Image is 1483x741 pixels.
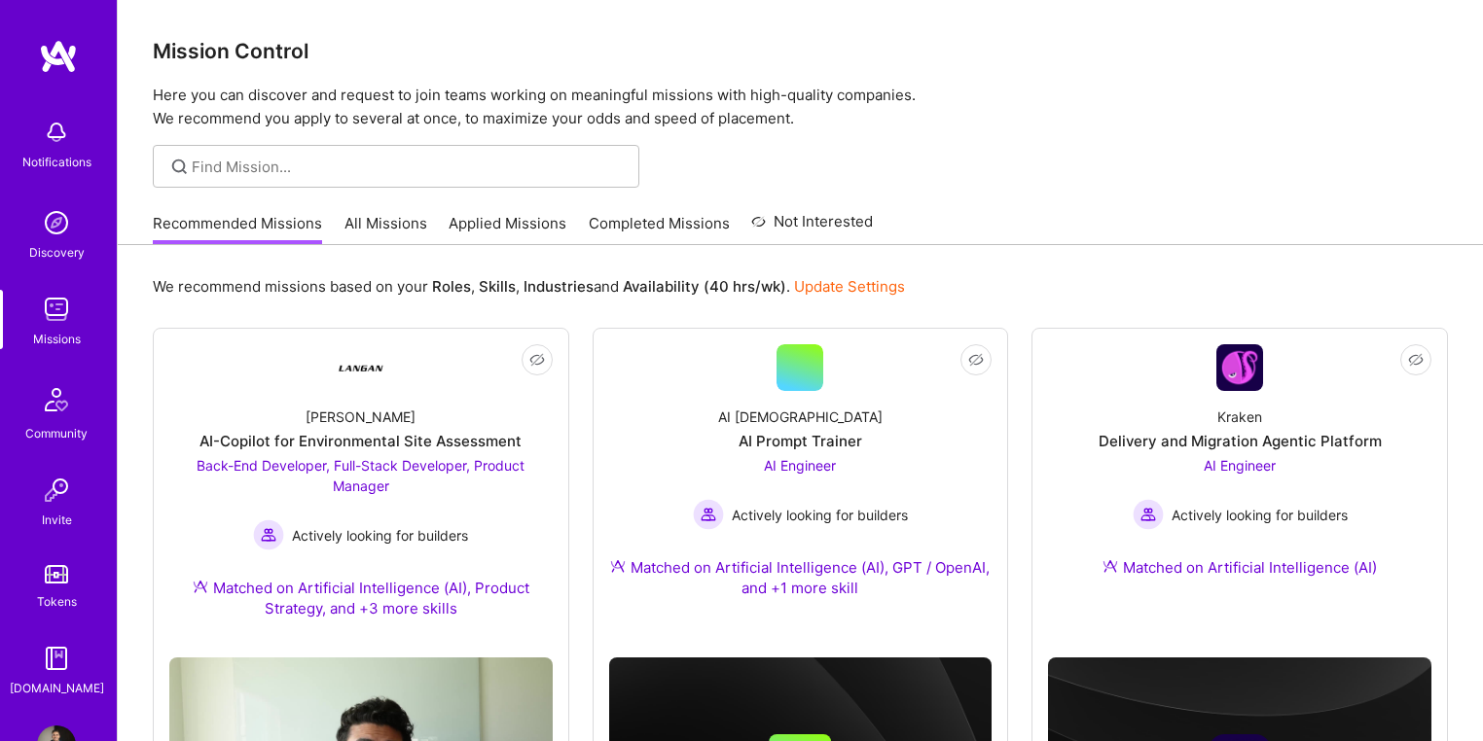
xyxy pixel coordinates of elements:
[42,510,72,530] div: Invite
[739,431,862,451] div: AI Prompt Trainer
[794,277,905,296] a: Update Settings
[39,39,78,74] img: logo
[524,277,594,296] b: Industries
[292,525,468,546] span: Actively looking for builders
[37,591,77,612] div: Tokens
[1103,558,1118,574] img: Ateam Purple Icon
[751,210,873,245] a: Not Interested
[718,406,883,427] div: AI [DEMOGRAPHIC_DATA]
[193,579,208,594] img: Ateam Purple Icon
[33,376,80,423] img: Community
[37,113,76,152] img: bell
[1099,431,1382,451] div: Delivery and Migration Agentic Platform
[1217,406,1262,427] div: Kraken
[449,213,566,245] a: Applied Missions
[197,457,524,494] span: Back-End Developer, Full-Stack Developer, Product Manager
[610,558,626,574] img: Ateam Purple Icon
[529,352,545,368] i: icon EyeClosed
[1408,352,1424,368] i: icon EyeClosed
[199,431,522,451] div: AI-Copilot for Environmental Site Assessment
[432,277,471,296] b: Roles
[623,277,786,296] b: Availability (40 hrs/wk)
[153,276,905,297] p: We recommend missions based on your , , and .
[25,423,88,443] div: Community
[609,344,993,621] a: AI [DEMOGRAPHIC_DATA]AI Prompt TrainerAI Engineer Actively looking for buildersActively looking f...
[10,678,104,698] div: [DOMAIN_NAME]
[589,213,730,245] a: Completed Missions
[732,505,908,525] span: Actively looking for builders
[37,203,76,242] img: discovery
[1103,557,1377,578] div: Matched on Artificial Intelligence (AI)
[169,578,553,618] div: Matched on Artificial Intelligence (AI), Product Strategy, and +3 more skills
[1204,457,1276,474] span: AI Engineer
[1172,505,1348,525] span: Actively looking for builders
[764,457,836,474] span: AI Engineer
[29,242,85,263] div: Discovery
[192,157,625,177] input: Find Mission...
[37,639,76,678] img: guide book
[479,277,516,296] b: Skills
[344,213,427,245] a: All Missions
[168,156,191,178] i: icon SearchGrey
[37,471,76,510] img: Invite
[153,213,322,245] a: Recommended Missions
[37,290,76,329] img: teamwork
[1048,344,1431,601] a: Company LogoKrakenDelivery and Migration Agentic PlatformAI Engineer Actively looking for builder...
[306,406,416,427] div: [PERSON_NAME]
[22,152,91,172] div: Notifications
[1133,499,1164,530] img: Actively looking for builders
[968,352,984,368] i: icon EyeClosed
[45,565,68,583] img: tokens
[153,39,1448,63] h3: Mission Control
[609,557,993,598] div: Matched on Artificial Intelligence (AI), GPT / OpenAI, and +1 more skill
[338,344,384,391] img: Company Logo
[33,329,81,349] div: Missions
[693,499,724,530] img: Actively looking for builders
[253,519,284,550] img: Actively looking for builders
[1216,344,1263,391] img: Company Logo
[153,84,1448,130] p: Here you can discover and request to join teams working on meaningful missions with high-quality ...
[169,344,553,642] a: Company Logo[PERSON_NAME]AI-Copilot for Environmental Site AssessmentBack-End Developer, Full-Sta...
